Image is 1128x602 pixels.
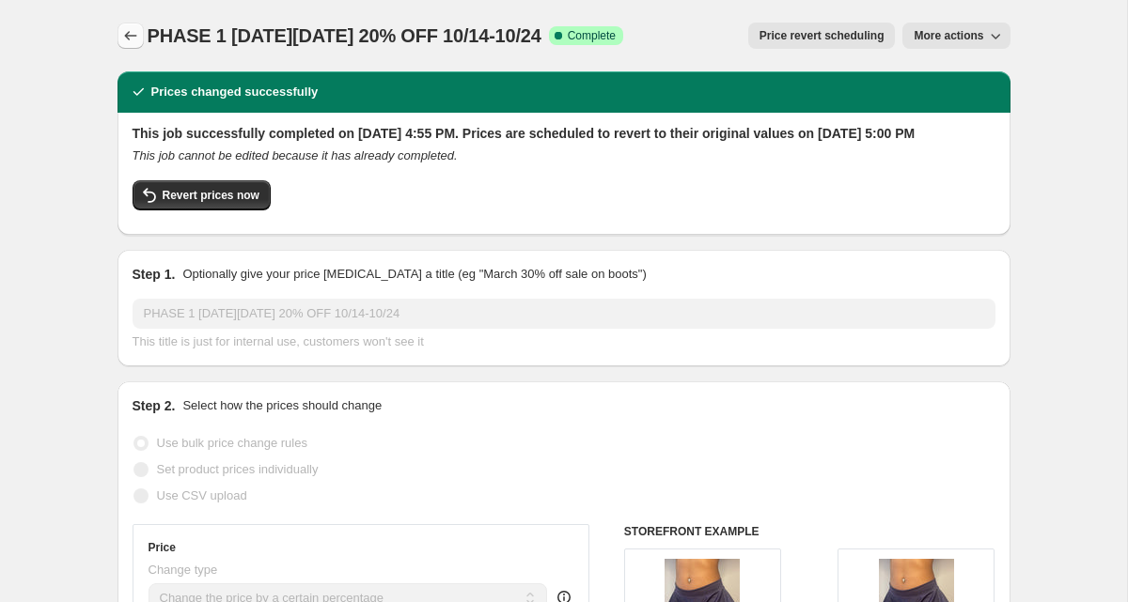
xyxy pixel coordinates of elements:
[151,83,319,101] h2: Prices changed successfully
[182,396,382,415] p: Select how the prices should change
[133,334,424,348] span: This title is just for internal use, customers won't see it
[760,28,885,43] span: Price revert scheduling
[133,396,176,415] h2: Step 2.
[163,188,259,203] span: Revert prices now
[568,28,616,43] span: Complete
[914,28,983,43] span: More actions
[748,23,896,49] button: Price revert scheduling
[149,563,218,577] span: Change type
[133,148,458,162] i: This job cannot be edited because it has already completed.
[149,540,176,555] h3: Price
[133,299,995,329] input: 30% off holiday sale
[133,124,995,143] h2: This job successfully completed on [DATE] 4:55 PM. Prices are scheduled to revert to their origin...
[157,488,247,502] span: Use CSV upload
[157,462,319,476] span: Set product prices individually
[133,180,271,210] button: Revert prices now
[182,265,646,284] p: Optionally give your price [MEDICAL_DATA] a title (eg "March 30% off sale on boots")
[133,265,176,284] h2: Step 1.
[902,23,1010,49] button: More actions
[148,25,541,46] span: PHASE 1 [DATE][DATE] 20% OFF 10/14-10/24
[117,23,144,49] button: Price change jobs
[157,436,307,450] span: Use bulk price change rules
[624,524,995,539] h6: STOREFRONT EXAMPLE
